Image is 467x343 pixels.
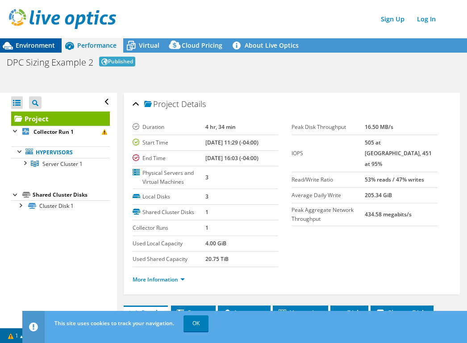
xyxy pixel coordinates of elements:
img: live_optics_svg.svg [9,9,116,29]
a: Sign Up [376,12,409,25]
span: Virtual [139,41,159,50]
a: Log In [413,12,440,25]
span: Environment [16,41,55,50]
label: End Time [133,154,205,163]
a: Project [11,112,110,126]
b: 20.75 TiB [205,255,229,263]
label: Peak Disk Throughput [292,123,364,132]
span: Cloud Pricing [182,41,222,50]
label: Local Disks [133,192,205,201]
label: Start Time [133,138,205,147]
span: Details [181,99,206,109]
h1: DPC Sizing Example 2 [7,58,93,67]
b: Collector Run 1 [33,128,74,136]
a: More Information [133,276,185,283]
b: 3 [205,193,208,200]
span: Cluster Disks [375,308,429,317]
span: Servers [175,308,211,317]
span: This site uses cookies to track your navigation. [54,319,174,327]
a: Server Cluster 1 [11,158,110,169]
span: Graphs [128,308,163,317]
b: 1 [205,224,208,231]
b: [DATE] 16:03 (-04:00) [205,154,259,162]
label: Shared Cluster Disks [133,208,205,217]
b: [DATE] 11:29 (-04:00) [205,139,259,146]
b: 3 [205,174,208,181]
label: Average Daily Write [292,191,364,200]
div: Shared Cluster Disks [33,190,110,200]
span: Inventory [222,308,266,317]
label: Physical Servers and Virtual Machines [133,169,205,186]
span: Server Cluster 1 [42,160,83,168]
a: OK [183,315,208,331]
b: 4.00 GiB [205,240,226,247]
label: Used Local Capacity [133,239,205,248]
b: 4 hr, 34 min [205,123,236,131]
a: Collector Run 1 [11,126,110,137]
b: 16.50 MB/s [365,123,393,131]
span: Published [99,57,135,66]
span: Disks [335,308,364,317]
a: Hypervisors [11,146,110,158]
label: Duration [133,123,205,132]
span: Performance [77,41,117,50]
b: 505 at [GEOGRAPHIC_DATA], 451 at 95% [365,139,432,168]
label: Peak Aggregate Network Throughput [292,206,364,223]
span: Project [144,100,179,109]
b: 434.58 megabits/s [365,211,412,218]
b: 53% reads / 47% writes [365,176,424,183]
span: Hypervisor [277,308,324,317]
label: IOPS [292,149,364,158]
b: 205.34 GiB [365,191,392,199]
a: 1 [2,330,29,341]
a: Cluster Disk 1 [11,200,110,212]
label: Collector Runs [133,223,205,232]
label: Used Shared Capacity [133,255,205,264]
b: 1 [205,208,208,216]
label: Read/Write Ratio [292,175,364,184]
a: About Live Optics [229,38,305,53]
